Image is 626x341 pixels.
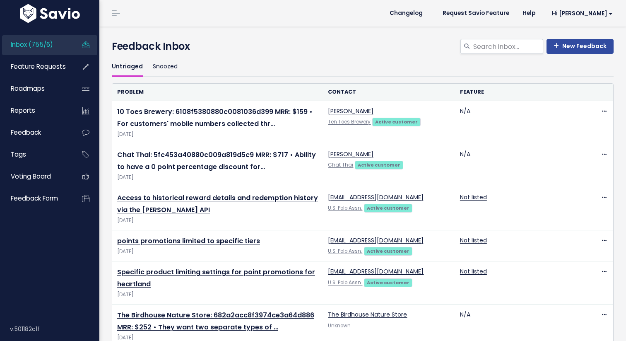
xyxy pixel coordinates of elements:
[117,107,313,128] a: 10 Toes Brewery: 6108f5380880c0081036d399 MRR: $159 • For customers' mobile numbers collected thr…
[460,267,487,276] a: Not listed
[2,145,69,164] a: Tags
[328,162,353,168] a: Chat Thai
[2,35,69,54] a: Inbox (755/6)
[328,205,362,211] a: U.S. Polo Assn.
[10,318,99,340] div: v.501182c1f
[552,10,613,17] span: Hi [PERSON_NAME]
[355,160,403,169] a: Active customer
[328,322,351,329] span: Unknown
[372,117,420,126] a: Active customer
[436,7,516,19] a: Request Savio Feature
[358,162,400,168] strong: Active customer
[328,279,362,286] a: U.S. Polo Assn.
[2,57,69,76] a: Feature Requests
[11,106,35,115] span: Reports
[117,267,315,289] a: Specific product limiting settings for point promotions for heartland
[323,84,455,101] th: Contact
[153,57,178,77] a: Snoozed
[11,150,26,159] span: Tags
[117,173,318,182] span: [DATE]
[117,130,318,139] span: [DATE]
[460,236,487,244] a: Not listed
[328,193,424,201] a: [EMAIL_ADDRESS][DOMAIN_NAME]
[11,128,41,137] span: Feedback
[11,40,53,49] span: Inbox (755/6)
[328,267,424,276] a: [EMAIL_ADDRESS][DOMAIN_NAME]
[547,39,614,54] a: New Feedback
[117,150,316,172] a: Chat Thai: 5fc453a40880c009a819d5c9 MRR: $717 • Ability to have a 0 point percentage discount for…
[328,107,373,115] a: [PERSON_NAME]
[11,62,66,71] span: Feature Requests
[2,167,69,186] a: Voting Board
[542,7,619,20] a: Hi [PERSON_NAME]
[18,4,82,23] img: logo-white.9d6f32f41409.svg
[390,10,423,16] span: Changelog
[117,236,260,246] a: points promotions limited to specific tiers
[112,57,143,77] a: Untriaged
[367,248,409,254] strong: Active customer
[364,278,412,286] a: Active customer
[112,39,614,54] h4: Feedback Inbox
[117,310,314,332] a: The Birdhouse Nature Store: 682a2acc8f3974ce3a64d886 MRR: $252 • They want two separate types of …
[112,57,614,77] ul: Filter feature requests
[2,101,69,120] a: Reports
[117,290,318,299] span: [DATE]
[364,203,412,212] a: Active customer
[472,39,543,54] input: Search inbox...
[364,247,412,255] a: Active customer
[112,84,323,101] th: Problem
[328,236,424,244] a: [EMAIL_ADDRESS][DOMAIN_NAME]
[460,193,487,201] a: Not listed
[367,279,409,286] strong: Active customer
[328,248,362,254] a: U.S. Polo Assn.
[455,84,587,101] th: Feature
[2,79,69,98] a: Roadmaps
[117,247,318,256] span: [DATE]
[117,193,318,215] a: Access to historical reward details and redemption history via the [PERSON_NAME] API
[328,150,373,158] a: [PERSON_NAME]
[367,205,409,211] strong: Active customer
[117,216,318,225] span: [DATE]
[2,123,69,142] a: Feedback
[11,172,51,181] span: Voting Board
[455,144,587,187] td: N/A
[2,189,69,208] a: Feedback form
[11,84,45,93] span: Roadmaps
[375,119,418,125] strong: Active customer
[455,101,587,144] td: N/A
[328,119,371,125] a: Ten Toes Brewery
[11,194,58,203] span: Feedback form
[328,310,407,319] a: The Birdhouse Nature Store
[516,7,542,19] a: Help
